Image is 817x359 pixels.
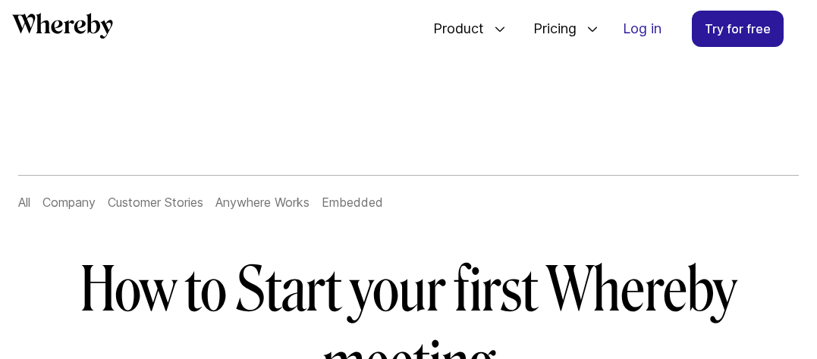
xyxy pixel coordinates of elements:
[108,195,203,210] a: Customer Stories
[611,11,674,46] a: Log in
[42,195,96,210] a: Company
[18,195,30,210] a: All
[12,13,113,39] svg: Whereby
[518,4,580,54] span: Pricing
[418,4,488,54] span: Product
[12,13,113,44] a: Whereby
[215,195,310,210] a: Anywhere Works
[692,11,784,47] a: Try for free
[322,195,383,210] a: Embedded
